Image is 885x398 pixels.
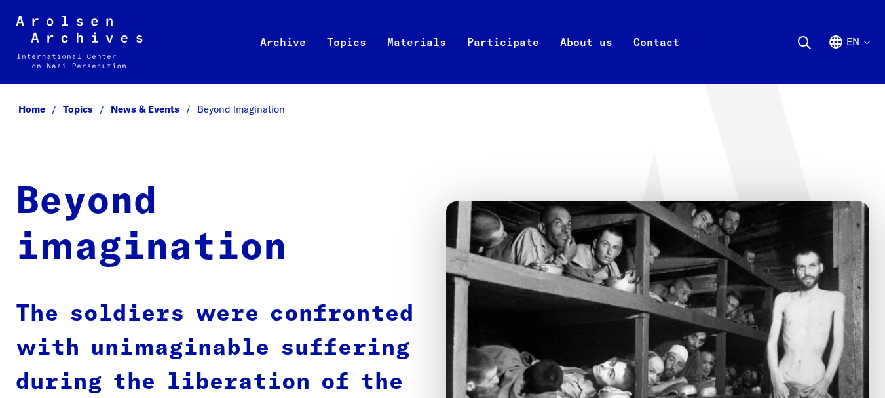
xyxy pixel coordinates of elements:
a: News & Events [111,103,197,115]
span: Beyond Imagination [197,103,285,115]
a: Contact [623,31,690,84]
strong: Beyond imagination [16,184,287,266]
a: Topics [316,31,377,84]
button: English, language selection [828,34,869,81]
a: Materials [377,31,457,84]
a: About us [550,31,623,84]
nav: Breadcrumb [16,100,869,119]
a: Participate [457,31,550,84]
nav: Primary [250,16,690,68]
a: Home [18,103,63,115]
a: Archive [250,31,316,84]
a: Topics [63,103,111,115]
